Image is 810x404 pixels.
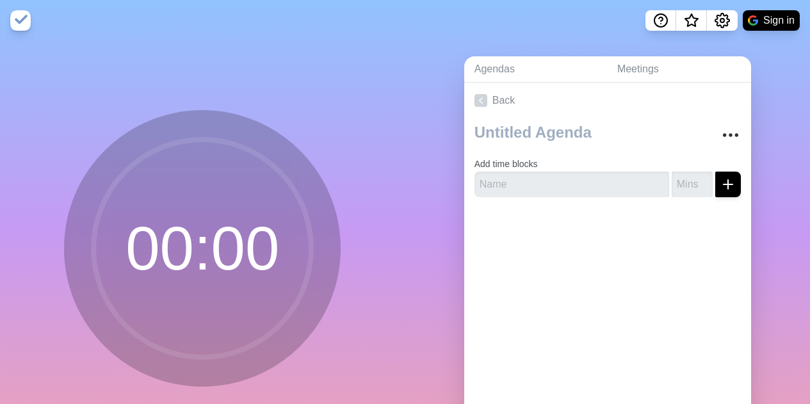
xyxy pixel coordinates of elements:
[743,10,800,31] button: Sign in
[748,15,758,26] img: google logo
[10,10,31,31] img: timeblocks logo
[707,10,738,31] button: Settings
[464,83,751,118] a: Back
[676,10,707,31] button: What’s new
[474,159,538,169] label: Add time blocks
[464,56,607,83] a: Agendas
[645,10,676,31] button: Help
[607,56,751,83] a: Meetings
[672,172,713,197] input: Mins
[718,122,743,148] button: More
[474,172,669,197] input: Name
